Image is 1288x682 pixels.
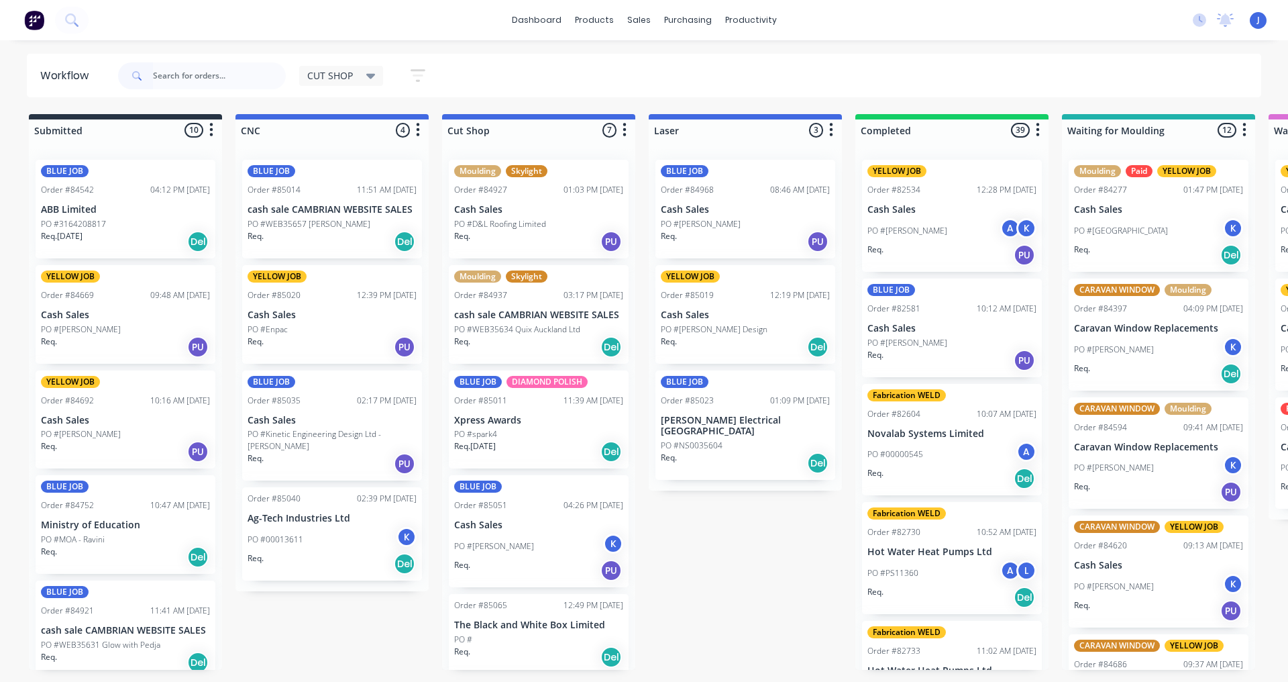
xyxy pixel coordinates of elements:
[1016,442,1036,462] div: A
[449,371,629,469] div: BLUE JOBDIAMOND POLISHOrder #8501111:39 AM [DATE]Xpress AwardsPO #spark4Req.[DATE]Del
[24,10,44,30] img: Factory
[600,336,622,358] div: Del
[867,448,923,460] p: PO #00000545
[41,534,105,546] p: PO #MOA - Ravini
[248,271,307,283] div: YELLOW JOB
[867,467,883,479] p: Req.
[454,204,623,215] p: Cash Sales
[41,289,94,301] div: Order #84669
[1074,560,1243,571] p: Cash Sales
[862,160,1042,272] div: YELLOW JOBOrder #8253412:28 PM [DATE]Cash SalesPO #[PERSON_NAME]AKReq.PU
[454,271,501,283] div: Moulding
[661,218,741,230] p: PO #[PERSON_NAME]
[1069,160,1248,272] div: MouldingPaidYELLOW JOBOrder #8427701:47 PM [DATE]Cash SalesPO #[GEOGRAPHIC_DATA]KReq.Del
[41,230,83,242] p: Req. [DATE]
[661,336,677,348] p: Req.
[454,415,623,426] p: Xpress Awards
[36,160,215,258] div: BLUE JOBOrder #8454204:12 PM [DATE]ABB LimitedPO #3164208817Req.[DATE]Del
[454,395,507,407] div: Order #85011
[248,513,417,524] p: Ag-Tech Industries Ltd
[41,309,210,321] p: Cash Sales
[862,279,1042,377] div: BLUE JOBOrder #8258110:12 AM [DATE]Cash SalesPO #[PERSON_NAME]Req.PU
[1074,184,1127,196] div: Order #84277
[867,526,920,538] div: Order #82730
[248,534,303,546] p: PO #00013611
[454,324,580,336] p: PO #WEB35634 Quix Auckland Ltd
[867,349,883,361] p: Req.
[1220,244,1242,266] div: Del
[1069,279,1248,391] div: CARAVAN WINDOWMouldingOrder #8439704:09 PM [DATE]Caravan Window ReplacementsPO #[PERSON_NAME]KReq...
[867,244,883,256] p: Req.
[41,499,94,511] div: Order #84752
[153,62,286,89] input: Search for orders...
[655,160,835,258] div: BLUE JOBOrder #8496808:46 AM [DATE]Cash SalesPO #[PERSON_NAME]Req.PU
[1183,303,1243,315] div: 04:09 PM [DATE]
[1074,344,1154,356] p: PO #[PERSON_NAME]
[40,68,95,84] div: Workflow
[248,552,264,565] p: Req.
[248,218,370,230] p: PO #WEB35657 [PERSON_NAME]
[1126,165,1152,177] div: Paid
[1074,462,1154,474] p: PO #[PERSON_NAME]
[807,336,828,358] div: Del
[1183,659,1243,671] div: 09:37 AM [DATE]
[150,605,210,617] div: 11:41 AM [DATE]
[248,452,264,465] p: Req.
[867,204,1036,215] p: Cash Sales
[867,284,915,296] div: BLUE JOB
[977,303,1036,315] div: 10:12 AM [DATE]
[1074,640,1160,652] div: CARAVAN WINDOW
[454,309,623,321] p: cash sale CAMBRIAN WEBSITE SALES
[1074,540,1127,552] div: Order #84620
[1000,561,1020,581] div: A
[977,645,1036,657] div: 11:02 AM [DATE]
[867,586,883,598] p: Req.
[449,160,629,258] div: MouldingSkylightOrder #8492701:03 PM [DATE]Cash SalesPO #D&L Roofing LimitedReq.PU
[1074,599,1090,612] p: Req.
[1074,362,1090,375] p: Req.
[1183,540,1243,552] div: 09:13 AM [DATE]
[862,502,1042,614] div: Fabrication WELDOrder #8273010:52 AM [DATE]Hot Water Heat Pumps LtdPO #PS11360ALReq.Del
[248,376,295,388] div: BLUE JOB
[41,165,89,177] div: BLUE JOB
[563,289,623,301] div: 03:17 PM [DATE]
[357,493,417,505] div: 02:39 PM [DATE]
[661,452,677,464] p: Req.
[454,230,470,242] p: Req.
[454,428,497,440] p: PO #spark4
[454,184,507,196] div: Order #84927
[1183,184,1243,196] div: 01:47 PM [DATE]
[187,441,209,462] div: PU
[977,184,1036,196] div: 12:28 PM [DATE]
[394,453,415,475] div: PU
[1074,422,1127,434] div: Order #84594
[1074,165,1121,177] div: Moulding
[242,487,422,581] div: Order #8504002:39 PM [DATE]Ag-Tech Industries LtdPO #00013611KReq.Del
[248,230,264,242] p: Req.
[1223,337,1243,357] div: K
[41,218,106,230] p: PO #3164208817
[603,534,623,554] div: K
[248,395,301,407] div: Order #85035
[454,559,470,571] p: Req.
[867,323,1036,334] p: Cash Sales
[661,204,830,215] p: Cash Sales
[655,371,835,481] div: BLUE JOBOrder #8502301:09 PM [DATE][PERSON_NAME] Electrical [GEOGRAPHIC_DATA]PO #NS0035604Req.Del
[41,336,57,348] p: Req.
[187,546,209,568] div: Del
[1069,516,1248,628] div: CARAVAN WINDOWYELLOW JOBOrder #8462009:13 AM [DATE]Cash SalesPO #[PERSON_NAME]KReq.PU
[357,395,417,407] div: 02:17 PM [DATE]
[867,428,1036,440] p: Novalab Systems Limited
[242,160,422,258] div: BLUE JOBOrder #8501411:51 AM [DATE]cash sale CAMBRIAN WEBSITE SALESPO #WEB35657 [PERSON_NAME]Req.Del
[1014,468,1035,489] div: Del
[248,415,417,426] p: Cash Sales
[248,289,301,301] div: Order #85020
[454,499,507,511] div: Order #85051
[1014,350,1035,371] div: PU
[563,184,623,196] div: 01:03 PM [DATE]
[454,481,502,493] div: BLUE JOB
[867,389,946,401] div: Fabrication WELD
[396,527,417,547] div: K
[454,440,496,452] p: Req. [DATE]
[600,646,622,668] div: Del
